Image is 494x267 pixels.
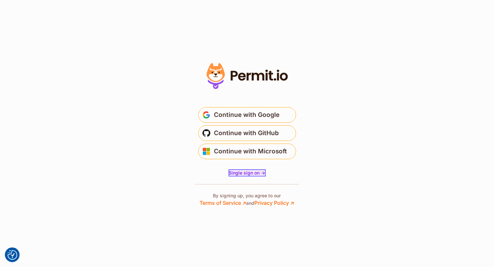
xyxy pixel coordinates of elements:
button: Continue with Google [198,107,296,123]
span: Continue with GitHub [214,128,279,138]
img: Revisit consent button [7,250,17,260]
button: Continue with GitHub [198,125,296,141]
span: Continue with Google [214,110,280,120]
a: Privacy Policy ↗ [255,200,294,206]
span: Continue with Microsoft [214,146,287,157]
a: Terms of Service ↗ [200,200,247,206]
button: Continue with Microsoft [198,144,296,159]
button: Consent Preferences [7,250,17,260]
p: By signing up, you agree to our and [200,192,294,207]
a: Single sign on -> [229,170,265,176]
